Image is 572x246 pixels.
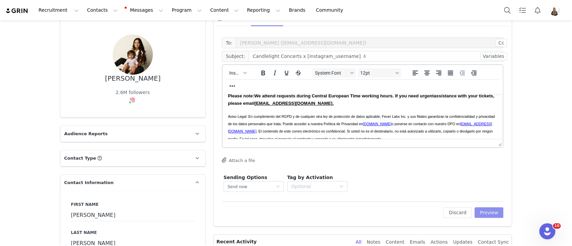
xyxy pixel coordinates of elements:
[243,3,284,18] button: Reporting
[315,70,347,76] span: System Font
[500,3,515,18] button: Search
[227,68,249,78] button: Insert
[433,68,444,78] button: Align right
[83,3,122,18] button: Contacts
[222,51,249,62] span: Subject:
[443,207,472,218] button: Discard
[496,39,507,47] button: Cc
[339,184,343,189] i: icon: down
[549,5,560,16] img: c3b8f700-b784-4e7c-bb9b-abdfdf36c8a3.jpg
[257,68,268,78] button: Bold
[105,75,161,82] div: [PERSON_NAME]
[276,184,280,189] i: icon: down
[122,3,167,18] button: Messages
[530,3,545,18] button: Notifications
[116,89,150,96] div: 2.6M followers
[312,3,350,18] a: Community
[553,223,561,229] span: 10
[249,51,504,62] input: Add a subject line
[228,184,247,189] span: Send now
[444,68,456,78] button: Justify
[32,7,111,12] u: [EMAIL_ADDRESS][DOMAIN_NAME].
[474,207,504,218] button: Preview
[130,97,135,103] img: instagram.svg
[292,68,304,78] button: Strikethrough
[71,230,195,236] label: Last Name
[545,5,567,16] button: Profile
[280,68,292,78] button: Underline
[64,179,114,186] span: Contact Information
[64,155,96,162] span: Contact Type
[515,3,530,18] a: Tasks
[285,3,311,18] a: Brands
[269,68,280,78] button: Italic
[168,3,206,18] button: Program
[140,28,169,32] a: [DOMAIN_NAME]
[64,131,108,137] span: Audience Reports
[357,68,401,78] button: Font sizes
[496,139,503,147] div: Press the Up and Down arrow keys to resize the editor.
[222,37,236,48] span: To:
[421,68,432,78] button: Align center
[5,8,29,14] img: grin logo
[312,68,356,78] button: Fonts
[291,183,336,190] div: Optional
[287,175,333,180] span: Tag by Activation
[35,3,83,18] button: Recruitment
[113,34,153,75] img: a0ae1d58-55a4-4e37-877a-ec52d05f6248.jpg
[222,156,255,164] button: Attach a file
[539,223,555,239] iframe: Intercom live chat
[206,3,243,18] button: Content
[409,68,421,78] button: Align left
[456,68,467,78] button: Decrease indent
[223,94,503,139] iframe: Rich Text Area
[5,21,272,47] span: Aviso Legal: En cumplimiento del RGPD y de cualquier otra ley de protección de datos aplicable, F...
[227,81,238,91] button: Reveal or hide additional toolbar items
[480,52,507,60] button: Variables
[468,68,479,78] button: Increase indent
[71,201,195,208] label: First Name
[360,70,393,76] span: 12pt
[224,175,267,180] span: Sending Options
[229,70,241,76] span: Insert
